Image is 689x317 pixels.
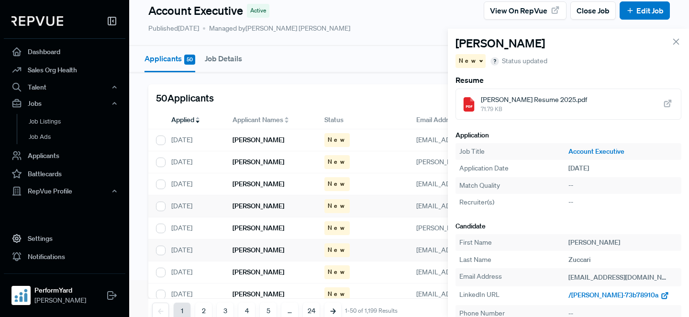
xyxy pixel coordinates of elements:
span: [PERSON_NAME][DOMAIN_NAME][EMAIL_ADDRESS][PERSON_NAME][DOMAIN_NAME] [416,224,682,232]
button: View on RepVue [484,1,567,20]
span: [EMAIL_ADDRESS][DOMAIN_NAME] [416,246,526,254]
img: RepVue [11,16,63,26]
span: New [328,180,346,188]
span: Status [324,115,344,125]
h6: Candidate [456,222,681,230]
span: New [328,268,346,276]
span: -- [568,198,573,206]
span: Close Job [577,5,610,16]
div: [PERSON_NAME] [568,238,678,248]
div: Match Quality [459,181,568,191]
a: Edit Job [626,5,664,16]
div: First Name [459,238,568,248]
span: New [459,57,478,65]
span: [EMAIL_ADDRESS][DOMAIN_NAME] [416,290,526,298]
h6: [PERSON_NAME] [233,268,284,276]
span: Status updated [502,56,547,66]
span: Applicant Names [233,115,283,125]
a: Applicants [4,147,125,165]
div: [DATE] [164,239,225,261]
h6: Resume [456,76,681,85]
div: -- [568,181,678,191]
div: [DATE] [164,173,225,195]
a: Sales Org Health [4,61,125,79]
img: PerformYard [13,288,29,303]
h6: [PERSON_NAME] [233,290,284,298]
span: Applied [171,115,194,125]
a: Dashboard [4,43,125,61]
div: 1-50 of 1,199 Results [345,307,398,314]
h6: [PERSON_NAME] [233,180,284,188]
span: [EMAIL_ADDRESS][DOMAIN_NAME] [416,136,526,144]
a: Battlecards [4,165,125,183]
span: New [328,136,346,144]
span: New [328,202,346,210]
h5: 50 Applicants [156,92,214,103]
span: New [328,246,346,254]
button: Applicants [144,46,195,72]
span: Active [250,6,266,15]
button: Talent [4,79,125,95]
div: Zuccari [568,255,678,265]
h6: [PERSON_NAME] [233,202,284,210]
div: Application Date [459,163,568,173]
div: Toggle SortBy [164,111,225,129]
span: Email Address [416,115,459,125]
span: New [328,290,346,298]
h6: [PERSON_NAME] [233,246,284,254]
span: [EMAIL_ADDRESS][DOMAIN_NAME] [416,268,526,276]
span: [EMAIL_ADDRESS][DOMAIN_NAME] [416,180,526,188]
div: [DATE] [164,217,225,239]
a: Settings [4,229,125,248]
h6: [PERSON_NAME] [233,224,284,232]
div: Email Address [459,272,568,283]
h6: [PERSON_NAME] [233,136,284,144]
span: [EMAIL_ADDRESS][DOMAIN_NAME] [416,202,526,210]
a: PerformYardPerformYard[PERSON_NAME] [4,273,125,309]
div: [DATE] [164,151,225,173]
strong: PerformYard [34,285,86,295]
div: [DATE] [568,163,678,173]
h6: Application [456,131,681,139]
span: [PERSON_NAME] Resume 2025.pdf [481,95,587,105]
div: [DATE] [164,195,225,217]
span: View on RepVue [490,5,547,16]
div: [DATE] [164,283,225,306]
div: [DATE] [164,129,225,151]
span: Managed by [PERSON_NAME] [PERSON_NAME] [203,23,350,34]
h6: [PERSON_NAME] [233,158,284,166]
p: Published [DATE] [148,23,199,34]
button: Close Job [570,1,616,20]
span: /[PERSON_NAME]-73b78910a [568,291,658,299]
span: New [328,224,346,232]
h4: [PERSON_NAME] [456,36,545,50]
span: New [328,158,346,166]
span: [PERSON_NAME] [34,295,86,306]
button: RepVue Profile [4,183,125,199]
button: Jobs [4,95,125,112]
div: Recruiter(s) [459,197,568,207]
div: Last Name [459,255,568,265]
button: Job Details [205,46,242,71]
div: LinkedIn URL [459,290,568,301]
span: [EMAIL_ADDRESS][DOMAIN_NAME] [568,273,678,282]
button: Edit Job [620,1,670,20]
span: 50 [184,55,195,65]
a: Account Executive [568,147,678,157]
a: [PERSON_NAME] Resume 2025.pdf71.79 KB [456,89,681,120]
h4: Account Executive [148,4,243,18]
div: Job Title [459,147,568,157]
div: Toggle SortBy [225,111,317,129]
a: Notifications [4,248,125,266]
a: Job Listings [17,114,138,129]
span: [PERSON_NAME][EMAIL_ADDRESS][PERSON_NAME][DOMAIN_NAME] [416,158,629,166]
div: [DATE] [164,261,225,283]
span: 71.79 KB [481,105,587,113]
a: Job Ads [17,129,138,145]
a: /[PERSON_NAME]-73b78910a [568,291,669,299]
